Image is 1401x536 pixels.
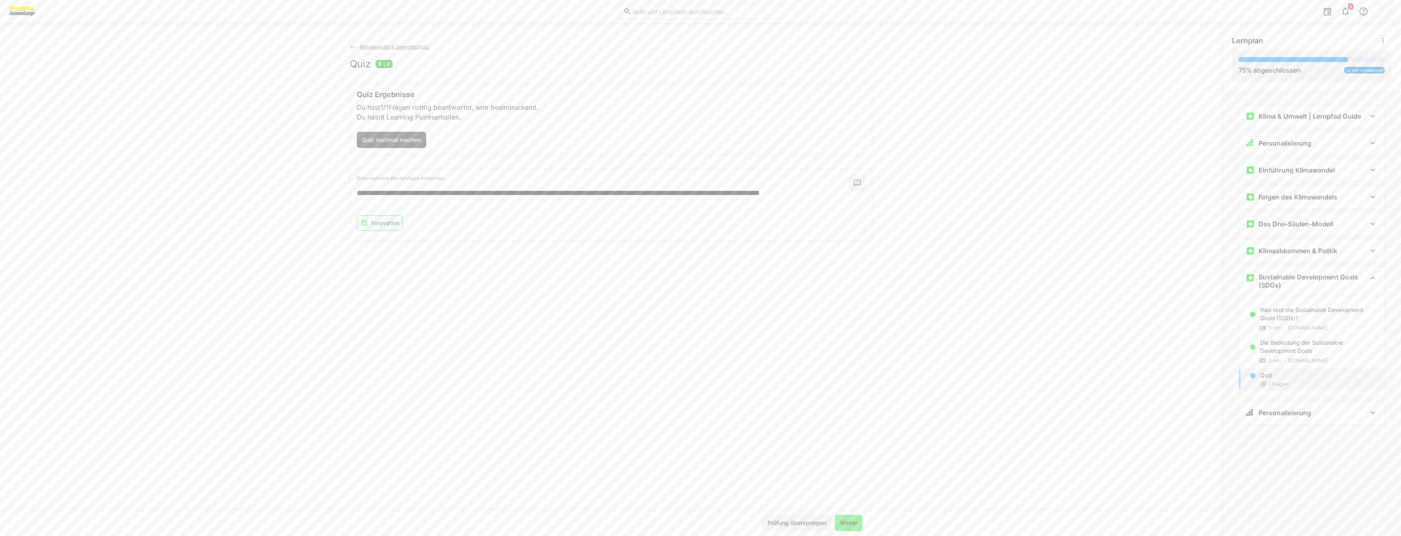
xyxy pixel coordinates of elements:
h3: Klima & Umwelt | Lernpfad Guide [1259,112,1361,120]
h3: Einführung Klimawandel [1259,166,1335,174]
span: Weiter [839,519,858,527]
span: Prüfung überspringen [766,519,827,527]
p: Innovation [371,219,399,227]
h3: Klimaabkommen & Politik [1259,247,1337,255]
h3: Personalisierung [1259,409,1311,417]
span: 3 min [1268,357,1281,364]
button: Prüfung überspringen [762,515,832,531]
span: Lernplan [1232,36,1263,45]
span: [DOMAIN_NAME] [1288,325,1328,331]
input: Skills und Lernpfade durchsuchen… [632,8,778,15]
span: 3 min [1268,325,1281,331]
span: 6 [1350,4,1352,9]
h3: Sustainable Development Goals (SDGs) [1259,273,1366,289]
span: 8 LP [378,60,390,68]
span: Klimawandel & Umweltschutz [360,44,429,50]
span: 32 min verbleibend [1346,68,1383,73]
button: Quiz nochmal machen [357,132,427,148]
p: Du hast Fragen richtig beantwortet, sehr beeindruckend. [357,102,865,112]
span: [DOMAIN_NAME] [1288,357,1328,364]
div: % abgeschlossen [1239,65,1301,75]
span: Quiz nochmal machen [360,136,422,144]
span: 75 [1239,66,1246,74]
p: Bitte markiere alle richtigen Antworten. [357,175,849,182]
h3: Das Drei-Säulen-Modell [1259,220,1333,228]
span: 1 Fragen [1268,381,1288,388]
h3: Personalisierung [1259,139,1311,147]
p: Du hast erhalten. [357,112,865,122]
p: Quiz [1260,371,1272,379]
p: Die Bedeutung der Sustainable Development Goals [1260,339,1378,355]
button: Weiter [835,515,863,531]
h3: Quiz Ergebnisse [357,90,865,99]
a: Klimawandel & Umweltschutz [350,44,429,50]
span: 8 Learning Points [380,113,434,121]
h3: Folgen des Klimawandels [1259,193,1337,201]
p: Was sind die Sustainable Development Goals (SGDs)? [1260,306,1378,322]
span: 1/1 [380,103,389,111]
h2: Quiz [350,58,371,70]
